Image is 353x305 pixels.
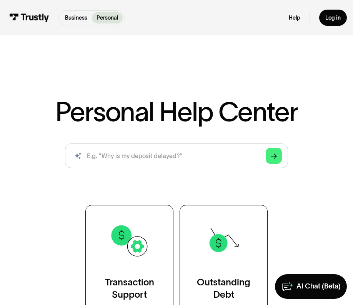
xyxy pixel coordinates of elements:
[289,14,300,21] a: Help
[319,10,347,26] a: Log in
[65,143,288,168] form: Search
[296,282,341,291] div: AI Chat (Beta)
[65,143,288,168] input: search
[92,12,123,23] a: Personal
[197,276,250,301] div: Outstanding Debt
[55,98,298,125] h1: Personal Help Center
[105,276,154,301] div: Transaction Support
[65,14,87,22] p: Business
[60,12,92,23] a: Business
[9,13,49,22] img: Trustly Logo
[275,274,347,299] a: AI Chat (Beta)
[97,14,118,22] p: Personal
[325,14,341,21] div: Log in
